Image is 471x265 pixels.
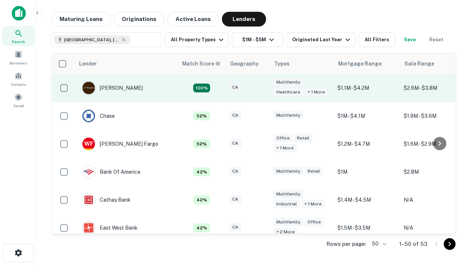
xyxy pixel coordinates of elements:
td: $1M - $4.1M [334,102,400,130]
td: $1.4M - $4.5M [334,186,400,214]
p: 1–50 of 53 [399,240,428,248]
td: $1M [334,158,400,186]
div: Types [274,59,290,68]
div: Multifamily [273,111,303,120]
img: capitalize-icon.png [12,6,26,21]
p: Rows per page: [326,240,366,248]
div: Multifamily [273,190,303,198]
div: CA [229,195,241,204]
div: Mortgage Range [338,59,382,68]
button: All Property Types [165,32,229,47]
button: Originated Last Year [286,32,355,47]
div: Originated Last Year [292,35,352,44]
div: CA [229,139,241,148]
th: Types [270,53,334,74]
a: Contacts [2,69,35,89]
button: Originations [114,12,164,26]
div: Geography [230,59,259,68]
div: 50 [369,239,387,249]
div: [PERSON_NAME] Fargo [82,137,158,151]
span: Saved [13,103,24,109]
div: Sale Range [404,59,434,68]
div: [PERSON_NAME] [82,81,143,95]
button: Go to next page [444,238,456,250]
span: Contacts [11,81,26,87]
div: Multifamily [273,218,303,226]
h6: Match Score [182,60,219,68]
div: Industrial [273,200,300,208]
td: $1.9M - $3.6M [400,102,466,130]
div: Office [305,218,324,226]
div: Retail [294,134,312,142]
a: Saved [2,90,35,110]
td: $1.5M - $3.5M [334,214,400,242]
button: Active Loans [167,12,219,26]
button: $1M - $5M [232,32,283,47]
div: + 1 more [273,144,297,152]
button: Maturing Loans [52,12,111,26]
div: CA [229,223,241,232]
td: $2.8M [400,158,466,186]
td: $1.1M - $4.2M [334,74,400,102]
span: Search [12,39,25,45]
div: Matching Properties: 4, hasApolloMatch: undefined [193,167,210,176]
td: $1.2M - $4.7M [334,130,400,158]
button: Reset [425,32,448,47]
div: Chase [82,109,115,123]
img: picture [82,194,95,206]
img: picture [82,222,95,234]
div: Healthcare [273,88,303,96]
a: Borrowers [2,47,35,67]
th: Sale Range [400,53,466,74]
div: Multifamily [273,167,303,176]
div: CA [229,111,241,120]
button: All Filters [358,32,395,47]
img: picture [82,166,95,178]
div: Office [273,134,293,142]
iframe: Chat Widget [434,206,471,241]
div: Bank Of America [82,165,140,179]
div: Matching Properties: 5, hasApolloMatch: undefined [193,139,210,148]
img: picture [82,82,95,94]
div: Lender [79,59,97,68]
div: Cathay Bank [82,193,131,206]
img: picture [82,110,95,122]
th: Lender [75,53,178,74]
td: $1.6M - $2.9M [400,130,466,158]
div: Capitalize uses an advanced AI algorithm to match your search with the best lender. The match sco... [182,60,220,68]
div: + 2 more [273,228,298,236]
div: Multifamily [273,78,303,86]
div: CA [229,167,241,176]
div: Matching Properties: 17, hasApolloMatch: undefined [193,84,210,92]
img: picture [82,138,95,150]
div: + 1 more [305,88,328,96]
span: [GEOGRAPHIC_DATA], [GEOGRAPHIC_DATA], [GEOGRAPHIC_DATA] [64,36,119,43]
th: Capitalize uses an advanced AI algorithm to match your search with the best lender. The match sco... [178,53,226,74]
td: N/A [400,214,466,242]
div: Matching Properties: 4, hasApolloMatch: undefined [193,223,210,232]
span: Borrowers [10,60,27,66]
div: Matching Properties: 4, hasApolloMatch: undefined [193,195,210,204]
td: N/A [400,186,466,214]
div: East West Bank [82,221,138,234]
td: $2.6M - $3.8M [400,74,466,102]
div: Matching Properties: 5, hasApolloMatch: undefined [193,112,210,120]
th: Geography [226,53,270,74]
button: Save your search to get updates of matches that match your search criteria. [398,32,422,47]
button: Lenders [222,12,266,26]
div: + 1 more [301,200,325,208]
th: Mortgage Range [334,53,400,74]
a: Search [2,26,35,46]
div: CA [229,83,241,92]
div: Retail [305,167,323,176]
